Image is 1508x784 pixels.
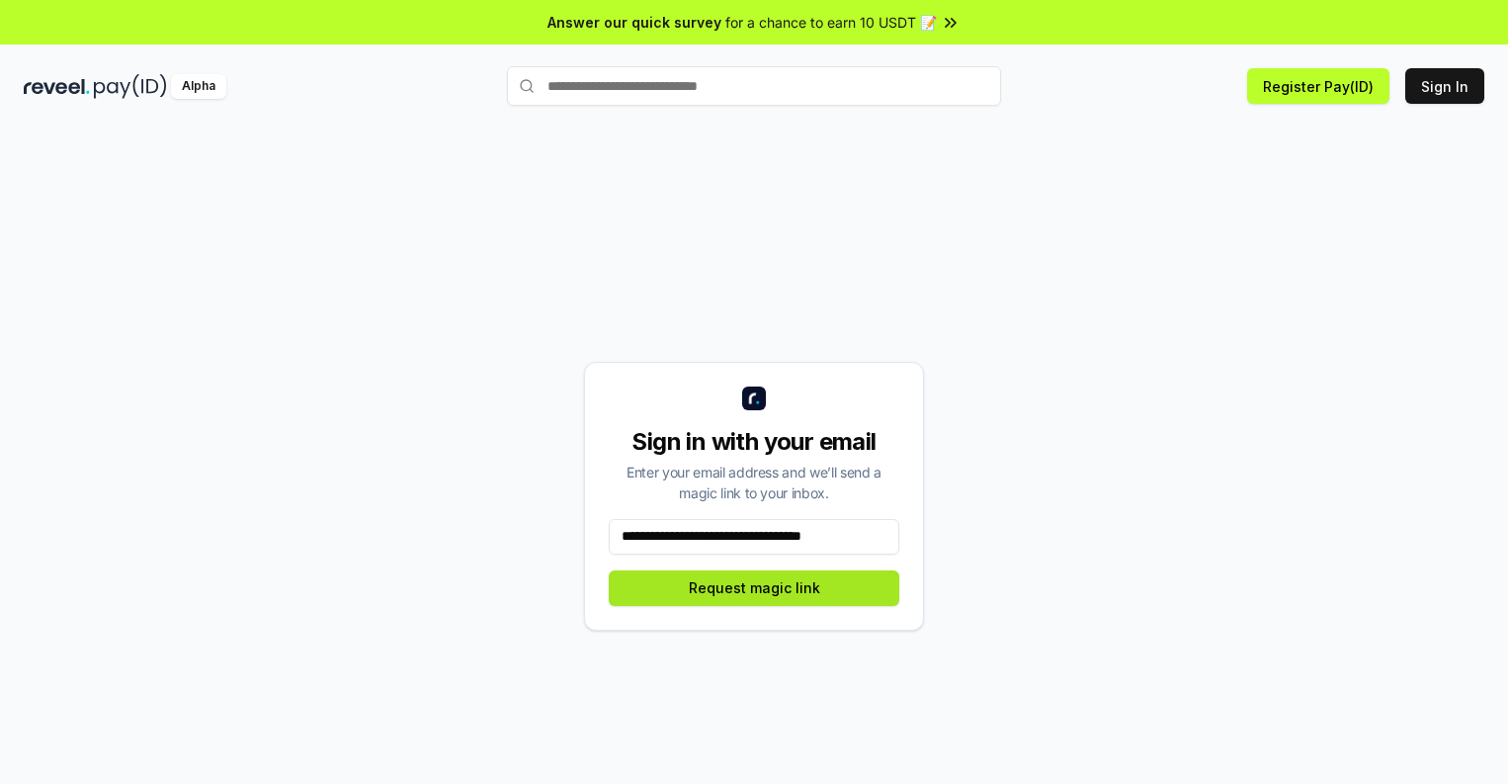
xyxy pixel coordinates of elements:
button: Sign In [1405,68,1484,104]
img: logo_small [742,387,766,410]
button: Register Pay(ID) [1247,68,1389,104]
img: reveel_dark [24,74,90,99]
div: Alpha [171,74,226,99]
img: pay_id [94,74,167,99]
div: Sign in with your email [609,426,899,458]
div: Enter your email address and we’ll send a magic link to your inbox. [609,462,899,503]
button: Request magic link [609,570,899,606]
span: Answer our quick survey [547,12,721,33]
span: for a chance to earn 10 USDT 📝 [725,12,937,33]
